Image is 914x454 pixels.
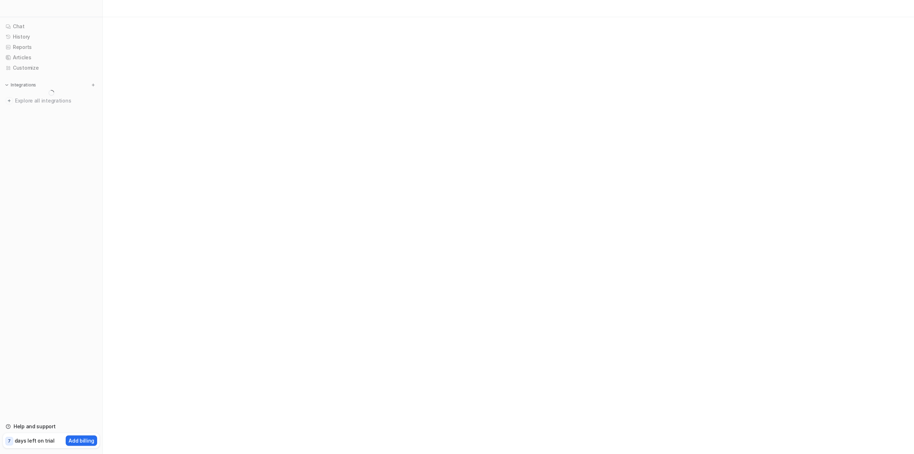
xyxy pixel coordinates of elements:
[69,437,94,444] p: Add billing
[4,83,9,88] img: expand menu
[3,421,100,431] a: Help and support
[66,435,97,446] button: Add billing
[15,437,55,444] p: days left on trial
[91,83,96,88] img: menu_add.svg
[3,81,38,89] button: Integrations
[15,95,97,106] span: Explore all integrations
[3,32,100,42] a: History
[8,438,11,444] p: 7
[3,63,100,73] a: Customize
[3,96,100,106] a: Explore all integrations
[3,21,100,31] a: Chat
[6,97,13,104] img: explore all integrations
[11,82,36,88] p: Integrations
[3,42,100,52] a: Reports
[3,53,100,63] a: Articles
